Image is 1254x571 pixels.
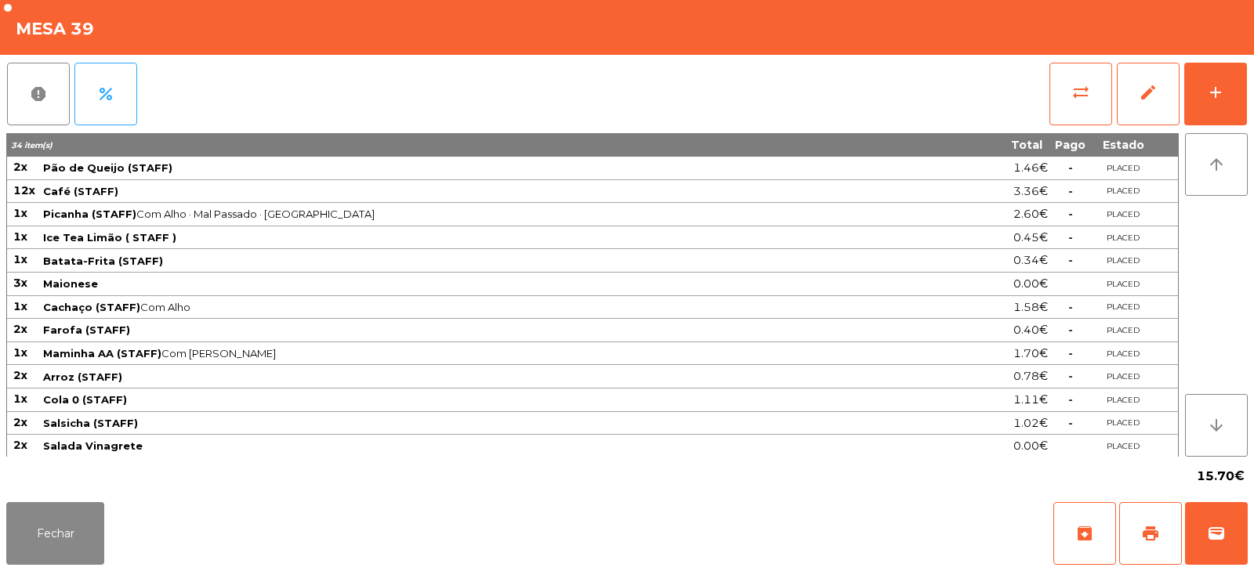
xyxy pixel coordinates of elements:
span: 0.45€ [1013,227,1048,248]
th: Pago [1049,133,1092,157]
button: add [1184,63,1247,125]
span: Maionese [43,277,98,290]
span: Ice Tea Limão ( STAFF ) [43,231,176,244]
td: PLACED [1092,412,1154,435]
td: PLACED [1092,226,1154,250]
button: wallet [1185,502,1248,565]
td: PLACED [1092,157,1154,180]
span: Salada Vinagrete [43,439,143,452]
span: - [1068,253,1073,267]
span: 2x [13,160,27,174]
span: 12x [13,183,35,197]
button: sync_alt [1049,63,1112,125]
span: 1.11€ [1013,389,1048,410]
span: sync_alt [1071,83,1090,102]
span: - [1068,300,1073,314]
span: Farofa (STAFF) [43,323,130,336]
span: 3x [13,276,27,290]
span: 1x [13,299,27,313]
span: 2x [13,368,27,382]
span: - [1068,369,1073,383]
span: Cola 0 (STAFF) [43,393,127,406]
button: arrow_upward [1185,133,1248,196]
span: Com [PERSON_NAME] [43,347,930,360]
span: Café (STAFF) [43,185,118,197]
td: PLACED [1092,319,1154,342]
span: 2x [13,322,27,336]
td: PLACED [1092,296,1154,320]
td: PLACED [1092,273,1154,296]
span: - [1068,230,1073,244]
span: - [1068,184,1073,198]
button: print [1119,502,1182,565]
span: Com Alho [43,301,930,313]
td: PLACED [1092,388,1154,412]
span: Com Alho · Mal Passado · [GEOGRAPHIC_DATA] [43,208,930,220]
i: arrow_downward [1207,416,1226,435]
span: 1.58€ [1013,297,1048,318]
span: Pão de Queijo (STAFF) [43,161,172,174]
span: - [1068,161,1073,175]
span: 1.02€ [1013,413,1048,434]
span: 0.00€ [1013,273,1048,295]
button: archive [1053,502,1116,565]
td: PLACED [1092,435,1154,458]
span: 1.46€ [1013,157,1048,179]
span: 2.60€ [1013,204,1048,225]
span: Arroz (STAFF) [43,370,122,383]
span: Cachaço (STAFF) [43,301,140,313]
button: arrow_downward [1185,394,1248,457]
span: percent [96,85,115,103]
i: arrow_upward [1207,155,1226,174]
button: report [7,63,70,125]
span: report [29,85,48,103]
button: edit [1117,63,1180,125]
span: print [1141,524,1160,543]
span: 0.78€ [1013,366,1048,387]
td: PLACED [1092,365,1154,388]
div: add [1206,83,1225,102]
span: Maminha AA (STAFF) [43,347,161,360]
span: 2x [13,415,27,429]
span: Batata-Frita (STAFF) [43,255,163,267]
span: 1x [13,206,27,220]
span: 2x [13,438,27,452]
span: Picanha (STAFF) [43,208,136,220]
span: 1.70€ [1013,343,1048,364]
span: 15.70€ [1197,464,1245,488]
span: Salsicha (STAFF) [43,417,138,429]
span: 0.00€ [1013,435,1048,457]
span: 0.40€ [1013,320,1048,341]
td: PLACED [1092,249,1154,273]
span: edit [1139,83,1158,102]
span: 1x [13,345,27,360]
span: 34 item(s) [11,140,53,150]
td: PLACED [1092,180,1154,204]
span: - [1068,416,1073,430]
span: wallet [1207,524,1226,543]
button: Fechar [6,502,104,565]
th: Estado [1092,133,1154,157]
button: percent [74,63,137,125]
h4: Mesa 39 [16,17,94,41]
span: 1x [13,229,27,244]
span: - [1068,323,1073,337]
td: PLACED [1092,203,1154,226]
td: PLACED [1092,342,1154,366]
span: 0.34€ [1013,250,1048,271]
span: 1x [13,252,27,266]
th: Total [932,133,1049,157]
span: - [1068,346,1073,360]
span: - [1068,207,1073,221]
span: 3.36€ [1013,181,1048,202]
span: archive [1075,524,1094,543]
span: - [1068,392,1073,407]
span: 1x [13,392,27,406]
